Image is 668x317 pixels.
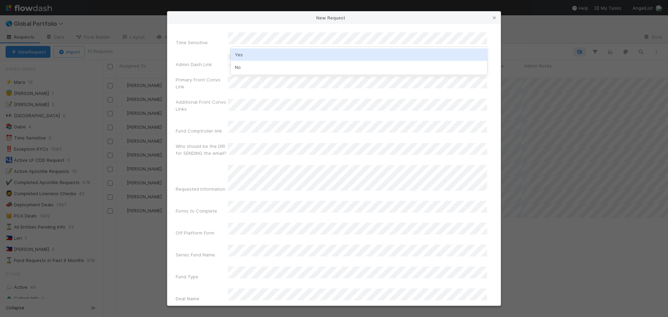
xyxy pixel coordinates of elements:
[231,61,487,73] div: No
[176,127,222,134] label: Fund Comptroller link
[176,185,225,192] label: Requested Information
[167,11,501,24] div: New Request
[176,143,228,157] label: Who should be the DRI for SENDING the email?
[176,251,215,258] label: Series Fund Name
[176,98,228,112] label: Additional Front Convo Links
[176,61,212,68] label: Admin Dash Link
[231,48,487,61] div: Yes
[176,273,198,280] label: Fund Type
[176,229,214,236] label: Off Platform Form
[176,76,228,90] label: Primary Front Convo Link
[176,295,199,302] label: Deal Name
[176,207,217,214] label: Forms to Complete
[176,39,208,46] label: Time Sensitive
